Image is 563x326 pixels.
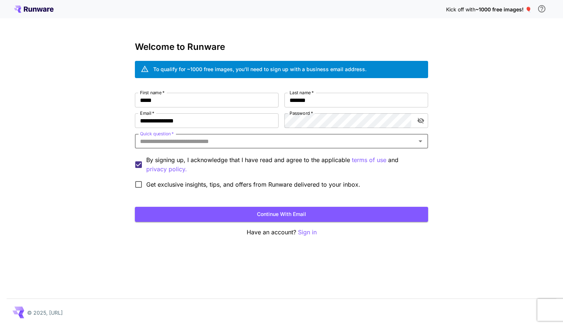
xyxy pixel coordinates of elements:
[135,207,428,222] button: Continue with email
[414,114,427,127] button: toggle password visibility
[446,6,475,12] span: Kick off with
[140,89,165,96] label: First name
[135,42,428,52] h3: Welcome to Runware
[290,110,313,116] label: Password
[415,136,426,146] button: Open
[298,228,317,237] button: Sign in
[135,228,428,237] p: Have an account?
[146,165,187,174] button: By signing up, I acknowledge that I have read and agree to the applicable terms of use and
[475,6,531,12] span: ~1000 free images! 🎈
[146,180,360,189] span: Get exclusive insights, tips, and offers from Runware delivered to your inbox.
[140,131,174,137] label: Quick question
[290,89,314,96] label: Last name
[352,155,386,165] button: By signing up, I acknowledge that I have read and agree to the applicable and privacy policy.
[27,309,63,316] p: © 2025, [URL]
[146,155,422,174] p: By signing up, I acknowledge that I have read and agree to the applicable and
[534,1,549,16] button: In order to qualify for free credit, you need to sign up with a business email address and click ...
[352,155,386,165] p: terms of use
[140,110,154,116] label: Email
[153,65,367,73] div: To qualify for ~1000 free images, you’ll need to sign up with a business email address.
[146,165,187,174] p: privacy policy.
